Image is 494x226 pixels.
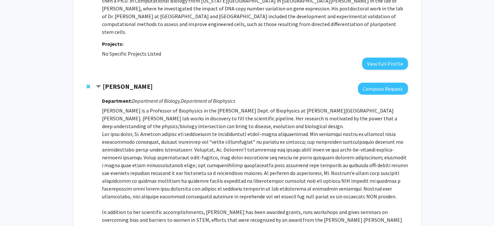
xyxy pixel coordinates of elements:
[86,84,90,89] span: Remove Karen Fleming from bookmarks
[96,84,101,89] span: Contract Karen Fleming Bookmark
[358,83,408,95] button: Compose Request to Karen Fleming
[362,58,408,70] button: View Full Profile
[103,82,153,90] strong: [PERSON_NAME]
[181,98,235,104] i: Department of Biophysics
[5,197,28,221] iframe: Chat
[102,41,123,47] strong: Projects:
[132,98,181,104] i: Department of Biology,
[102,50,161,57] span: No Specific Projects Listed
[102,98,132,104] strong: Department:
